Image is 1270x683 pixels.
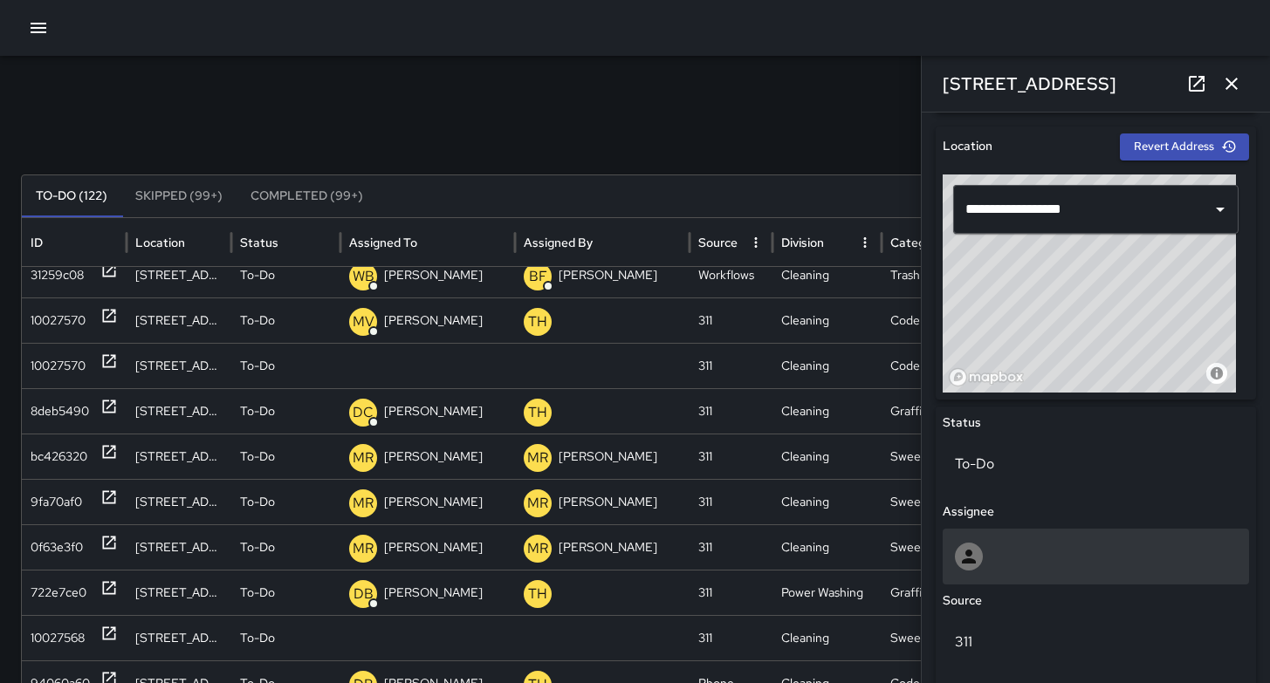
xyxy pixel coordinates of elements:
button: Skipped (99+) [121,175,237,217]
p: MR [527,493,548,514]
div: 1053 Howard Street [127,434,231,479]
div: Assigned By [524,235,593,250]
p: [PERSON_NAME] [559,480,657,524]
p: To-Do [240,480,275,524]
p: MV [353,311,374,332]
div: Cleaning [772,343,882,388]
div: Sweep [882,524,991,570]
div: Graffiti - PW [882,570,991,615]
div: 722e7ce0 [31,570,86,615]
div: Status [240,235,278,250]
div: 0f63e3f0 [31,525,83,570]
div: Cleaning [772,434,882,479]
p: [PERSON_NAME] [384,253,483,297]
div: Sweep [882,615,991,660]
p: To-Do [240,253,275,297]
div: 311 [690,570,772,615]
div: Cleaning [772,252,882,297]
div: Code Brown [882,297,991,343]
div: 10027570 [31,298,86,343]
p: To-Do [240,616,275,660]
p: TH [528,311,547,332]
div: Cleaning [772,524,882,570]
p: MR [353,447,374,468]
div: Code Brown [882,343,991,388]
p: MR [527,447,548,468]
div: 311 [690,388,772,434]
button: Completed (99+) [237,175,377,217]
div: 311 [690,615,772,660]
div: Cleaning [772,479,882,524]
div: Sweep [882,479,991,524]
p: [PERSON_NAME] [559,253,657,297]
button: Source column menu [744,230,768,255]
div: 1201 Folsom Street [127,343,231,388]
div: Power Washing [772,570,882,615]
div: 539 Minna Street [127,524,231,570]
p: [PERSON_NAME] [384,298,483,343]
p: [PERSON_NAME] [384,389,483,434]
div: 10027568 [31,616,85,660]
div: 8deb5490 [31,389,89,434]
p: To-Do [240,570,275,615]
p: DB [354,584,374,604]
div: 1070 Howard Street [127,252,231,297]
p: BF [529,266,547,287]
div: 311 [690,434,772,479]
div: Trash Bag Pickup [882,252,991,297]
p: TH [528,402,547,423]
div: Division [781,235,824,250]
div: Assigned To [349,235,417,250]
p: To-Do [240,298,275,343]
p: [PERSON_NAME] [384,434,483,479]
div: Sweep [882,434,991,479]
div: Location [135,235,185,250]
p: MR [353,493,374,514]
div: Cleaning [772,297,882,343]
div: 311 [690,479,772,524]
div: 260 Clara Street [127,570,231,615]
p: [PERSON_NAME] [559,525,657,570]
p: [PERSON_NAME] [384,525,483,570]
div: Cleaning [772,388,882,434]
div: 311 [690,297,772,343]
button: To-Do (122) [22,175,121,217]
div: 10027570 [31,344,86,388]
button: Division column menu [853,230,877,255]
div: 9fa70af0 [31,480,82,524]
p: To-Do [240,434,275,479]
p: To-Do [240,389,275,434]
div: 311 [690,343,772,388]
div: 22 Russ Street [127,479,231,524]
div: 31259c08 [31,253,84,297]
p: To-Do [240,344,275,388]
p: [PERSON_NAME] [384,570,483,615]
div: ID [31,235,43,250]
div: 1425 Folsom Street [127,297,231,343]
div: 21 Columbia Square Street [127,615,231,660]
p: MR [353,538,374,559]
p: TH [528,584,547,604]
p: MR [527,538,548,559]
div: 151a Russ Street [127,388,231,434]
div: Cleaning [772,615,882,660]
div: 311 [690,524,772,570]
div: bc426320 [31,434,87,479]
p: DC [353,402,374,423]
div: Source [698,235,738,250]
p: [PERSON_NAME] [559,434,657,479]
p: [PERSON_NAME] [384,480,483,524]
p: WB [353,266,374,287]
div: Category [890,235,943,250]
div: Workflows [690,252,772,297]
p: To-Do [240,525,275,570]
div: Graffiti [882,388,991,434]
